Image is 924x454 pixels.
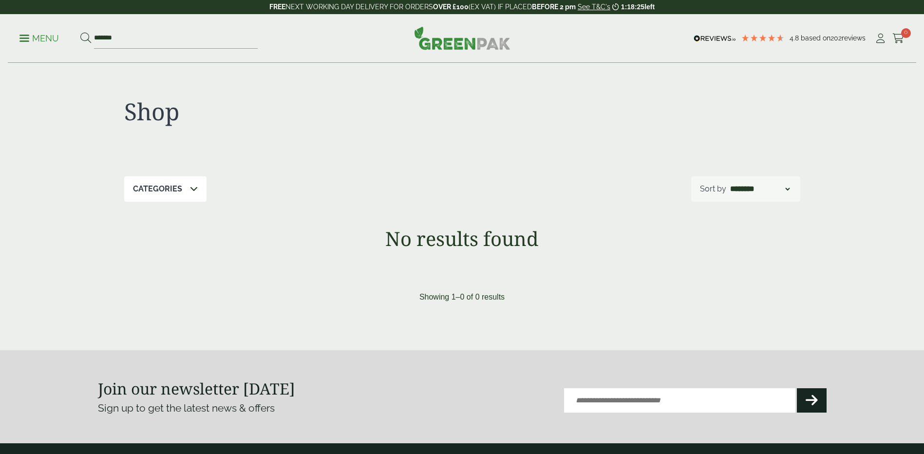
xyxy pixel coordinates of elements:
span: 4.8 [790,34,801,42]
span: 202 [830,34,842,42]
strong: BEFORE 2 pm [532,3,576,11]
p: Categories [133,183,182,195]
span: left [644,3,655,11]
a: 0 [892,31,905,46]
p: Sign up to get the latest news & offers [98,400,426,416]
select: Shop order [728,183,792,195]
i: My Account [874,34,886,43]
p: Showing 1–0 of 0 results [419,291,505,303]
strong: Join our newsletter [DATE] [98,378,295,399]
h1: Shop [124,97,462,126]
a: Menu [19,33,59,42]
strong: OVER £100 [433,3,469,11]
span: reviews [842,34,866,42]
span: 0 [901,28,911,38]
span: 1:18:25 [621,3,644,11]
a: See T&C's [578,3,610,11]
div: 4.79 Stars [741,34,785,42]
strong: FREE [269,3,285,11]
i: Cart [892,34,905,43]
img: REVIEWS.io [694,35,736,42]
p: Menu [19,33,59,44]
img: GreenPak Supplies [414,26,510,50]
p: Sort by [700,183,726,195]
h1: No results found [98,227,827,250]
span: Based on [801,34,830,42]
